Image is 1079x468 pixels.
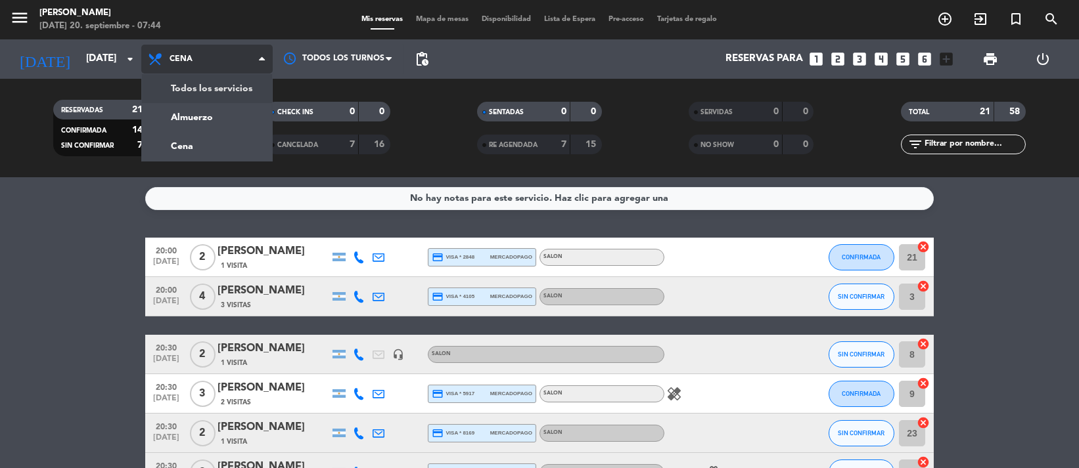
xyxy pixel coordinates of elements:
a: Todos los servicios [142,74,272,103]
strong: 21 [132,105,143,114]
i: turned_in_not [1008,11,1024,27]
div: [PERSON_NAME] [39,7,161,20]
span: CHECK INS [277,109,313,116]
div: [PERSON_NAME] [218,282,329,299]
a: Almuerzo [142,103,272,132]
strong: 0 [803,140,811,149]
i: [DATE] [10,45,80,74]
i: looks_4 [873,51,890,68]
i: headset_mic [392,349,404,360]
button: SIN CONFIRMAR [829,420,894,446]
span: 2 Visitas [221,397,251,408]
span: Disponibilidad [476,16,538,23]
strong: 7 [561,140,566,149]
input: Filtrar por nombre... [923,137,1025,152]
span: CONFIRMADA [842,390,881,397]
span: TOTAL [909,109,929,116]
div: [PERSON_NAME] [218,243,329,260]
span: 4 [190,284,216,310]
span: [DATE] [150,354,183,370]
i: looks_3 [851,51,868,68]
span: CONFIRMADA [842,253,881,261]
i: cancel [917,377,930,390]
span: visa * 5917 [432,388,474,400]
button: menu [10,8,30,32]
span: SIN CONFIRMAR [838,429,885,436]
button: SIN CONFIRMAR [829,284,894,310]
strong: 7 [137,140,143,150]
span: CANCELADA [277,142,318,148]
span: mercadopago [490,253,532,261]
i: credit_card [432,291,444,303]
div: LOG OUT [1017,39,1069,79]
i: looks_5 [894,51,911,68]
span: CONFIRMADA [61,127,106,134]
strong: 0 [803,107,811,116]
i: cancel [917,416,930,429]
strong: 15 [586,140,599,149]
strong: 0 [773,107,779,116]
i: healing [666,386,682,402]
span: Pre-acceso [603,16,651,23]
span: 20:30 [150,339,183,354]
i: arrow_drop_down [122,51,138,67]
span: 1 Visita [221,436,247,447]
i: credit_card [432,388,444,400]
span: NO SHOW [700,142,734,148]
strong: 0 [773,140,779,149]
span: Cena [170,54,193,64]
i: add_circle_outline [937,11,953,27]
strong: 7 [350,140,355,149]
i: looks_two [829,51,846,68]
span: 20:30 [150,418,183,433]
span: SALON [543,254,562,259]
div: [DATE] 20. septiembre - 07:44 [39,20,161,33]
strong: 58 [1009,107,1022,116]
span: 3 Visitas [221,300,251,310]
span: Mis reservas [356,16,410,23]
div: [PERSON_NAME] [218,379,329,396]
i: add_box [938,51,955,68]
span: mercadopago [490,389,532,398]
span: 20:30 [150,379,183,394]
span: SALON [543,430,562,435]
span: [DATE] [150,394,183,409]
span: 20:00 [150,282,183,297]
i: cancel [917,337,930,351]
i: filter_list [907,137,923,152]
div: No hay notas para este servicio. Haz clic para agregar una [411,191,669,206]
div: [PERSON_NAME] [218,340,329,357]
strong: 0 [350,107,355,116]
i: looks_one [808,51,825,68]
strong: 21 [980,107,990,116]
strong: 16 [374,140,387,149]
span: [DATE] [150,257,183,272]
i: credit_card [432,251,444,263]
span: SIN CONFIRMAR [838,351,885,358]
span: RE AGENDADA [489,142,538,148]
span: 2 [190,244,216,270]
span: visa * 2848 [432,251,474,263]
i: credit_card [432,427,444,439]
button: CONFIRMADA [829,244,894,270]
i: menu [10,8,30,28]
span: SALON [432,351,451,356]
span: pending_actions [414,51,430,67]
span: 2 [190,341,216,368]
span: Lista de Espera [538,16,603,23]
span: 1 Visita [221,261,247,271]
span: mercadopago [490,292,532,301]
span: print [982,51,998,67]
i: cancel [917,280,930,293]
span: SENTADAS [489,109,524,116]
span: [DATE] [150,433,183,448]
strong: 14 [132,125,143,135]
span: 20:00 [150,242,183,257]
span: 2 [190,420,216,446]
i: power_settings_new [1035,51,1051,67]
i: exit_to_app [973,11,988,27]
span: Tarjetas de regalo [651,16,724,23]
div: [PERSON_NAME] [218,419,329,436]
strong: 0 [379,107,387,116]
span: RESERVADAS [61,107,103,114]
